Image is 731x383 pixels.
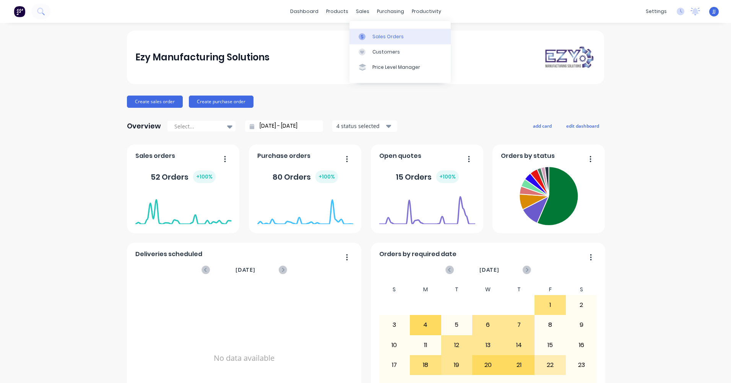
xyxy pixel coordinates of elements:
[473,336,503,355] div: 13
[642,6,671,17] div: settings
[396,170,459,183] div: 15 Orders
[542,45,596,70] img: Ezy Manufacturing Solutions
[566,284,597,295] div: S
[193,170,216,183] div: + 100 %
[379,315,410,334] div: 3
[410,284,441,295] div: M
[379,284,410,295] div: S
[127,118,161,134] div: Overview
[410,315,441,334] div: 4
[135,151,175,161] span: Sales orders
[441,284,473,295] div: T
[151,170,216,183] div: 52 Orders
[410,336,441,355] div: 11
[566,355,597,375] div: 23
[336,122,385,130] div: 4 status selected
[127,96,183,108] button: Create sales order
[349,44,451,60] a: Customers
[566,295,597,315] div: 2
[315,170,338,183] div: + 100 %
[379,250,456,259] span: Orders by required date
[504,284,535,295] div: T
[501,151,555,161] span: Orders by status
[442,355,472,375] div: 19
[504,355,534,375] div: 21
[372,64,420,71] div: Price Level Manager
[135,250,202,259] span: Deliveries scheduled
[135,50,270,65] div: Ezy Manufacturing Solutions
[379,355,410,375] div: 17
[349,60,451,75] a: Price Level Manager
[322,6,352,17] div: products
[535,315,565,334] div: 8
[372,33,404,40] div: Sales Orders
[349,29,451,44] a: Sales Orders
[436,170,459,183] div: + 100 %
[273,170,338,183] div: 80 Orders
[713,8,716,15] span: JJ
[379,336,410,355] div: 10
[534,284,566,295] div: F
[473,315,503,334] div: 6
[286,6,322,17] a: dashboard
[566,315,597,334] div: 9
[535,336,565,355] div: 15
[561,121,604,131] button: edit dashboard
[535,355,565,375] div: 22
[373,6,408,17] div: purchasing
[442,315,472,334] div: 5
[479,266,499,274] span: [DATE]
[352,6,373,17] div: sales
[535,295,565,315] div: 1
[566,336,597,355] div: 16
[528,121,557,131] button: add card
[408,6,445,17] div: productivity
[442,336,472,355] div: 12
[372,49,400,55] div: Customers
[14,6,25,17] img: Factory
[410,355,441,375] div: 18
[332,120,397,132] button: 4 status selected
[189,96,253,108] button: Create purchase order
[236,266,255,274] span: [DATE]
[504,315,534,334] div: 7
[472,284,504,295] div: W
[379,151,421,161] span: Open quotes
[504,336,534,355] div: 14
[473,355,503,375] div: 20
[257,151,310,161] span: Purchase orders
